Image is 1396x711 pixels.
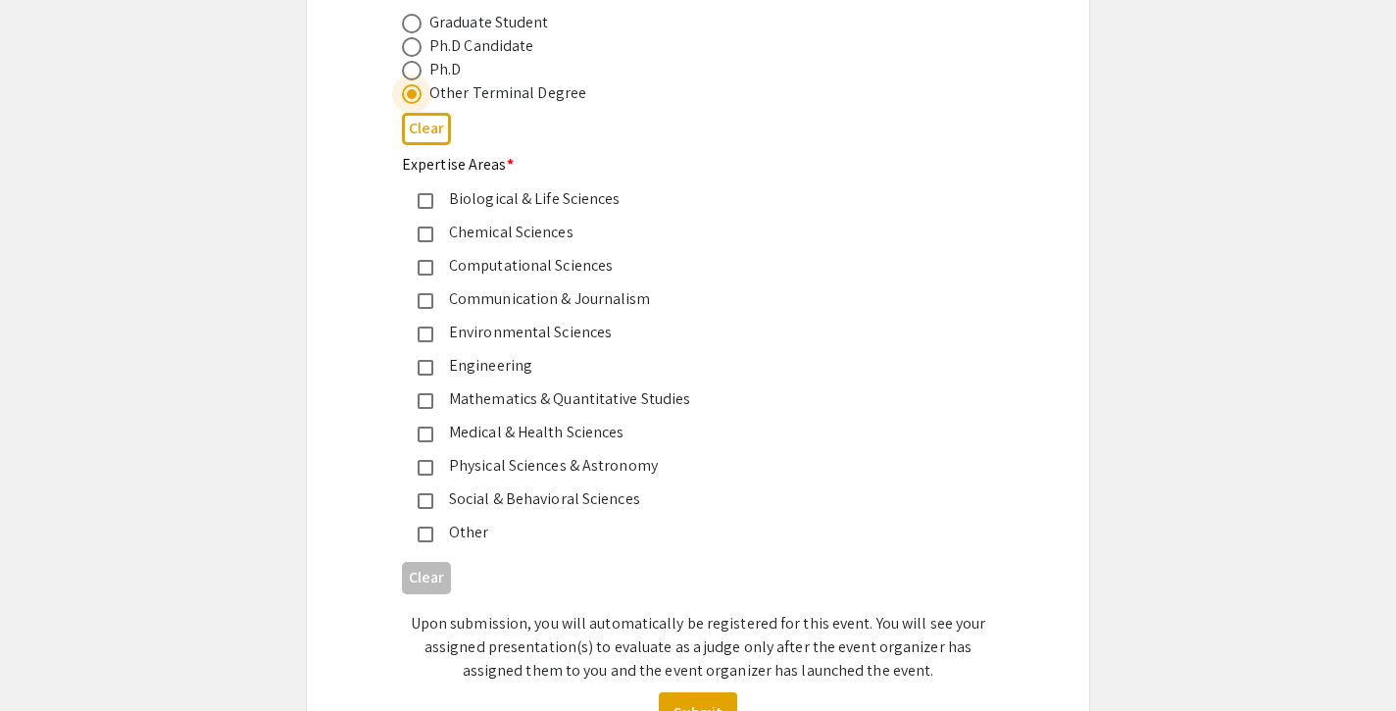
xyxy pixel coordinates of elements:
[15,623,83,696] iframe: Chat
[429,58,461,81] div: Ph.D
[433,521,947,544] div: Other
[433,187,947,211] div: Biological & Life Sciences
[429,81,586,105] div: Other Terminal Degree
[433,454,947,478] div: Physical Sciences & Astronomy
[429,11,549,34] div: Graduate Student
[433,421,947,444] div: Medical & Health Sciences
[402,154,514,175] mat-label: Expertise Areas
[433,321,947,344] div: Environmental Sciences
[433,487,947,511] div: Social & Behavioral Sciences
[433,254,947,278] div: Computational Sciences
[433,287,947,311] div: Communication & Journalism
[402,562,451,594] button: Clear
[402,612,994,683] p: Upon submission, you will automatically be registered for this event. You will see your assigned ...
[429,34,533,58] div: Ph.D Candidate
[433,354,947,378] div: Engineering
[402,113,451,145] button: Clear
[433,221,947,244] div: Chemical Sciences
[433,387,947,411] div: Mathematics & Quantitative Studies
